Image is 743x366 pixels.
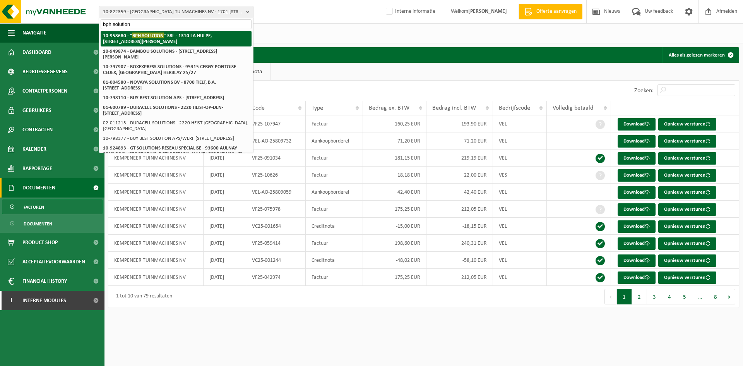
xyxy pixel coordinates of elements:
[306,167,363,184] td: Factuur
[22,291,66,310] span: Interne modules
[647,289,662,304] button: 3
[692,289,708,304] span: …
[604,289,617,304] button: Previous
[426,201,493,218] td: 212,05 EUR
[363,167,426,184] td: 18,18 EUR
[24,217,52,231] span: Documenten
[658,135,716,148] button: Opnieuw versturen
[363,115,426,132] td: 160,25 EUR
[246,201,306,218] td: VF25-075978
[493,132,547,149] td: VEL
[426,235,493,252] td: 240,31 EUR
[246,269,306,286] td: VF25-042974
[363,218,426,235] td: -15,00 EUR
[246,132,306,149] td: VEL-AO-25809732
[426,115,493,132] td: 193,90 EUR
[493,115,547,132] td: VEL
[204,218,246,235] td: [DATE]
[432,105,476,111] span: Bedrag incl. BTW
[22,120,53,139] span: Contracten
[306,235,363,252] td: Factuur
[8,291,15,310] span: I
[618,203,656,216] a: Download
[108,218,204,235] td: KEMPENEER TUINMACHINES NV
[22,271,67,291] span: Financial History
[426,149,493,167] td: 219,19 EUR
[112,290,172,304] div: 1 tot 10 van 79 resultaten
[306,184,363,201] td: Aankoopborderel
[369,105,409,111] span: Bedrag ex. BTW
[103,146,242,162] strong: 10-924893 - GT SOLUTIONS RESEAU SPECIALISE - 93600 AULNAY SOUS BOIS, [GEOGRAPHIC_DATA][PERSON_NAM...
[246,235,306,252] td: VF25-059414
[384,6,435,17] label: Interne informatie
[22,252,85,271] span: Acceptatievoorwaarden
[618,237,656,250] a: Download
[493,201,547,218] td: VEL
[108,201,204,218] td: KEMPENEER TUINMACHINES NV
[22,101,51,120] span: Gebruikers
[468,9,507,14] strong: [PERSON_NAME]
[22,139,46,159] span: Kalender
[103,80,216,91] strong: 01-004580 - NOVAYA SOLUTIONS BV - 8700 TIELT, B.A. [STREET_ADDRESS]
[662,289,677,304] button: 4
[618,169,656,182] a: Download
[363,252,426,269] td: -48,02 EUR
[2,216,103,231] a: Documenten
[204,252,246,269] td: [DATE]
[306,149,363,167] td: Factuur
[658,254,716,267] button: Opnieuw versturen
[553,105,593,111] span: Volledig betaald
[22,159,52,178] span: Rapportage
[723,289,735,304] button: Next
[493,218,547,235] td: VEL
[101,134,252,143] li: 10-798377 - BUY BEST SOLUTION APS/WERF [STREET_ADDRESS]
[426,269,493,286] td: 212,05 EUR
[306,252,363,269] td: Creditnota
[108,269,204,286] td: KEMPENEER TUINMACHINES NV
[103,105,223,116] strong: 01-600789 - DURACELL SOLUTIONS - 2220 HEIST-OP-DEN-[STREET_ADDRESS]
[306,115,363,132] td: Factuur
[204,269,246,286] td: [DATE]
[634,88,654,94] label: Zoeken:
[618,135,656,148] a: Download
[658,152,716,165] button: Opnieuw versturen
[493,252,547,269] td: VEL
[363,184,426,201] td: 42,40 EUR
[204,201,246,218] td: [DATE]
[108,184,204,201] td: KEMPENEER TUINMACHINES NV
[252,105,265,111] span: Code
[306,201,363,218] td: Factuur
[618,118,656,131] a: Download
[108,235,204,252] td: KEMPENEER TUINMACHINES NV
[108,252,204,269] td: KEMPENEER TUINMACHINES NV
[108,149,204,167] td: KEMPENEER TUINMACHINES NV
[103,33,212,44] strong: 10-958680 - " " SRL - 1310 LA HULPE, [STREET_ADDRESS][PERSON_NAME]
[618,220,656,233] a: Download
[618,254,656,267] a: Download
[519,4,582,19] a: Offerte aanvragen
[108,167,204,184] td: KEMPENEER TUINMACHINES NV
[204,167,246,184] td: [DATE]
[306,132,363,149] td: Aankoopborderel
[312,105,323,111] span: Type
[101,118,252,134] li: 02-011213 - DURACELL SOLUTIONS - 2220 HEIST-[GEOGRAPHIC_DATA], [GEOGRAPHIC_DATA]
[426,218,493,235] td: -18,15 EUR
[493,269,547,286] td: VEL
[22,62,68,81] span: Bedrijfsgegevens
[204,149,246,167] td: [DATE]
[22,233,58,252] span: Product Shop
[493,184,547,201] td: VEL
[658,271,716,284] button: Opnieuw versturen
[658,220,716,233] button: Opnieuw versturen
[22,178,55,198] span: Documenten
[632,289,647,304] button: 2
[534,8,579,15] span: Offerte aanvragen
[246,115,306,132] td: VF25-107947
[103,95,224,100] strong: 10-798110 - BUY BEST SOLUTION APS - [STREET_ADDRESS]
[246,167,306,184] td: VF25-10626
[677,289,692,304] button: 5
[22,43,51,62] span: Dashboard
[103,49,217,60] strong: 10-949874 - BAMBOU SOLUTIONS - [STREET_ADDRESS][PERSON_NAME]
[493,149,547,167] td: VEL
[493,235,547,252] td: VEL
